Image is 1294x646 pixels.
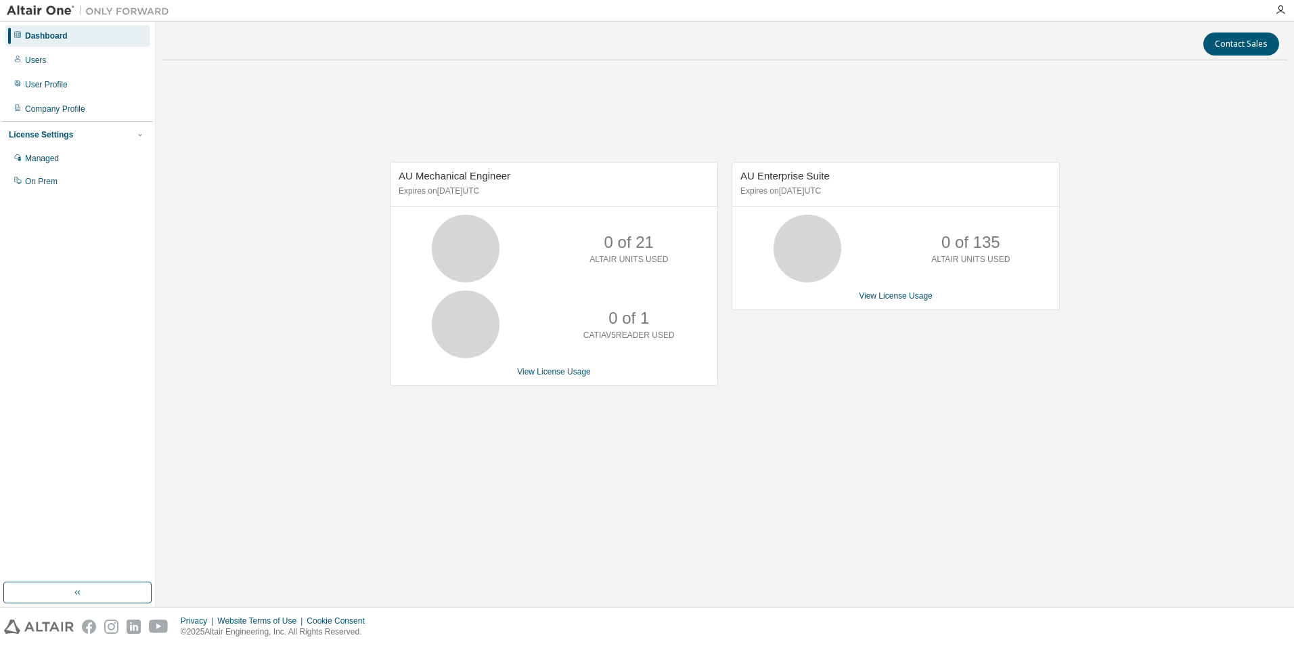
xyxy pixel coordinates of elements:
p: ALTAIR UNITS USED [931,254,1010,265]
a: View License Usage [517,367,591,376]
img: facebook.svg [82,620,96,634]
p: Expires on [DATE] UTC [399,186,706,197]
p: Expires on [DATE] UTC [740,186,1048,197]
p: © 2025 Altair Engineering, Inc. All Rights Reserved. [181,626,373,638]
span: AU Enterprise Suite [740,170,830,181]
img: instagram.svg [104,620,118,634]
div: Dashboard [25,30,68,41]
p: 0 of 135 [941,231,1000,254]
img: Altair One [7,4,176,18]
p: 0 of 21 [604,231,654,254]
p: CATIAV5READER USED [583,330,675,341]
div: Managed [25,153,59,164]
div: License Settings [9,129,73,140]
p: ALTAIR UNITS USED [589,254,668,265]
span: AU Mechanical Engineer [399,170,510,181]
div: Privacy [181,616,217,626]
div: Company Profile [25,104,85,114]
img: youtube.svg [149,620,169,634]
a: View License Usage [859,291,933,301]
img: altair_logo.svg [4,620,74,634]
div: Website Terms of Use [217,616,307,626]
p: 0 of 1 [608,307,649,330]
div: On Prem [25,176,58,187]
div: User Profile [25,79,68,90]
img: linkedin.svg [127,620,141,634]
div: Cookie Consent [307,616,372,626]
div: Users [25,55,46,66]
button: Contact Sales [1203,33,1279,56]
